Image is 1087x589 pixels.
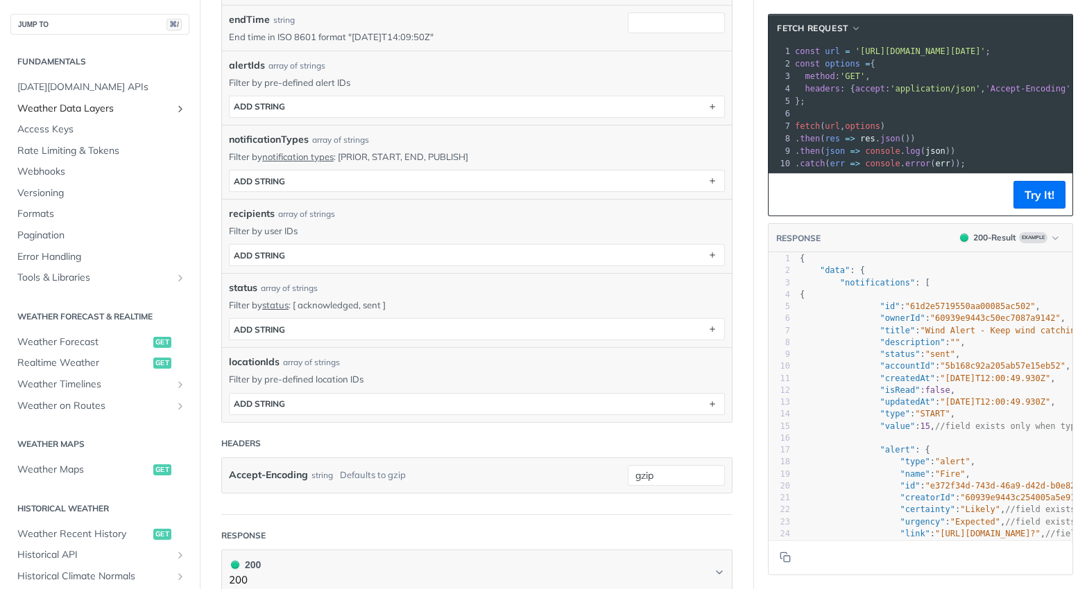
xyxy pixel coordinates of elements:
span: => [850,159,860,168]
span: Weather Timelines [17,378,171,392]
span: : , [795,71,871,81]
span: . ( . ( )); [795,159,966,168]
div: 8 [769,337,790,349]
button: 200200-ResultExample [953,231,1065,245]
a: Error Handling [10,247,189,267]
span: err [830,159,846,168]
span: : , [800,385,955,395]
a: Realtime Weatherget [10,353,189,373]
span: : , [800,373,1056,383]
span: "notifications" [840,278,915,288]
p: 200 [229,572,261,588]
div: string [311,465,333,485]
span: catch [800,159,825,168]
div: array of strings [283,356,340,369]
span: "isRead" [880,385,921,395]
span: log [905,146,921,156]
p: Filter by pre-defined location IDs [229,373,725,385]
span: "Fire" [935,469,965,479]
span: : { [800,445,930,455]
span: fetch Request [777,22,848,35]
span: "name" [900,469,930,479]
div: 6 [769,107,792,120]
div: ADD string [234,398,285,409]
span: "updatedAt" [880,397,935,407]
span: : , [800,397,1056,407]
span: "[DATE]T12:00:49.930Z" [940,373,1050,383]
span: false [925,385,950,395]
span: Access Keys [17,123,186,137]
span: "" [950,337,960,347]
div: ADD string [234,250,285,261]
span: "creatorId" [900,493,955,502]
div: 15 [769,421,790,432]
button: Copy to clipboard [776,184,795,205]
span: ( , ) [795,121,885,131]
div: 2 [769,265,790,276]
div: 24 [769,528,790,540]
span: json [925,146,945,156]
span: recipients [229,206,275,221]
span: ⌘/ [166,19,182,30]
span: "urgency" [900,517,945,527]
span: method [805,71,834,81]
div: 18 [769,456,790,468]
div: 21 [769,492,790,504]
p: Filter by pre-defined alert IDs [229,76,725,89]
span: { [800,254,805,263]
div: 20 [769,480,790,492]
a: Formats [10,204,189,225]
div: 17 [769,444,790,456]
span: status [229,281,257,295]
span: "60939e9443c50ec7087a9142" [930,313,1061,323]
span: : , [800,361,1070,371]
div: 3 [769,70,792,82]
div: 1 [769,253,790,265]
a: Rate Limiting & Tokens [10,141,189,161]
p: End time in ISO 8601 format "[DATE]T14:09:50Z" [229,30,607,43]
h2: Weather Forecast & realtime [10,310,189,323]
button: Show subpages for Weather Data Layers [175,103,186,114]
div: 5 [769,95,792,107]
div: 9 [769,145,792,157]
a: Access Keys [10,119,189,140]
button: Copy to clipboard [776,547,795,568]
span: "certainty" [900,504,955,514]
div: ADD string [234,176,285,186]
span: { [800,290,805,299]
a: Weather Mapsget [10,459,189,480]
p: Filter by : [ acknowledged, sent ] [229,299,725,311]
div: 16 [769,432,790,444]
span: Rate Limiting & Tokens [17,144,186,158]
span: options [825,59,860,69]
button: ADD string [230,319,724,340]
span: Pagination [17,229,186,243]
span: : { [800,265,865,275]
a: Historical APIShow subpages for Historical API [10,545,189,565]
a: [DATE][DOMAIN_NAME] APIs [10,77,189,98]
span: get [153,358,171,369]
span: { [795,59,875,69]
div: Defaults to gzip [340,465,406,485]
span: "type" [880,409,910,419]
span: 'application/json' [890,84,980,94]
div: string [273,14,295,26]
div: 1 [769,45,792,58]
button: Show subpages for Historical API [175,550,186,561]
span: : , [800,409,955,419]
span: url [825,121,840,131]
span: "[URL][DOMAIN_NAME]?" [935,529,1041,538]
div: 7 [769,325,790,337]
a: Pagination [10,225,189,246]
button: Show subpages for Historical Climate Normals [175,571,186,582]
span: : , [800,301,1041,311]
button: Show subpages for Weather on Routes [175,401,186,412]
svg: Chevron [714,567,725,578]
span: "status" [880,349,921,359]
span: [DATE][DOMAIN_NAME] APIs [17,80,186,94]
button: 200 200200 [229,557,725,588]
span: fetch [795,121,820,131]
span: = [845,46,850,56]
span: "START" [915,409,950,419]
span: : , [800,457,975,466]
